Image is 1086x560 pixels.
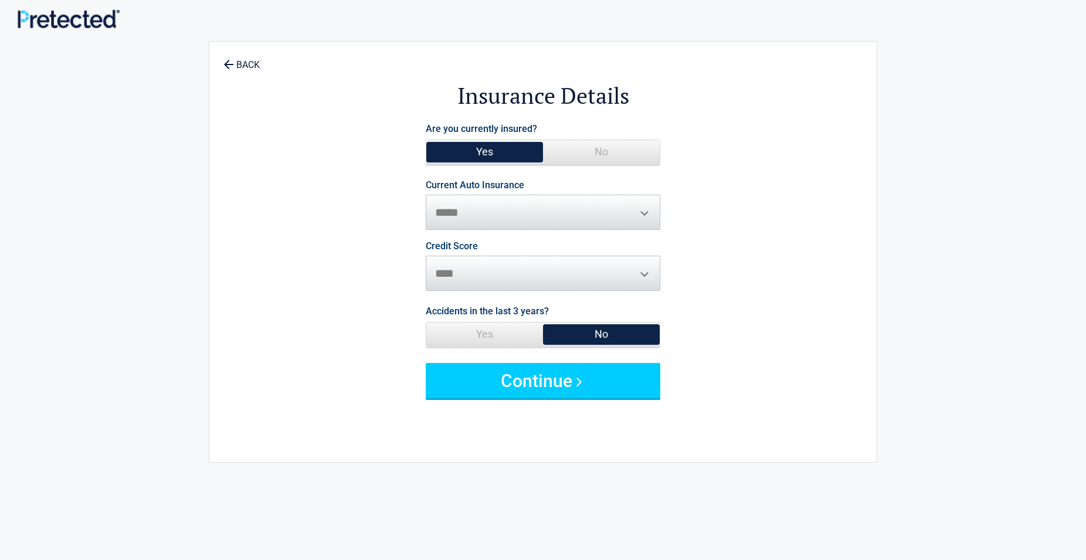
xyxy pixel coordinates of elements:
h2: Insurance Details [274,81,812,111]
label: Current Auto Insurance [426,181,524,190]
label: Are you currently insured? [426,121,537,137]
label: Accidents in the last 3 years? [426,303,549,319]
button: Continue [426,363,660,398]
label: Credit Score [426,242,478,251]
span: Yes [426,140,543,164]
a: BACK [221,49,262,70]
span: Yes [426,323,543,346]
span: No [543,140,660,164]
span: No [543,323,660,346]
img: Main Logo [18,9,120,28]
